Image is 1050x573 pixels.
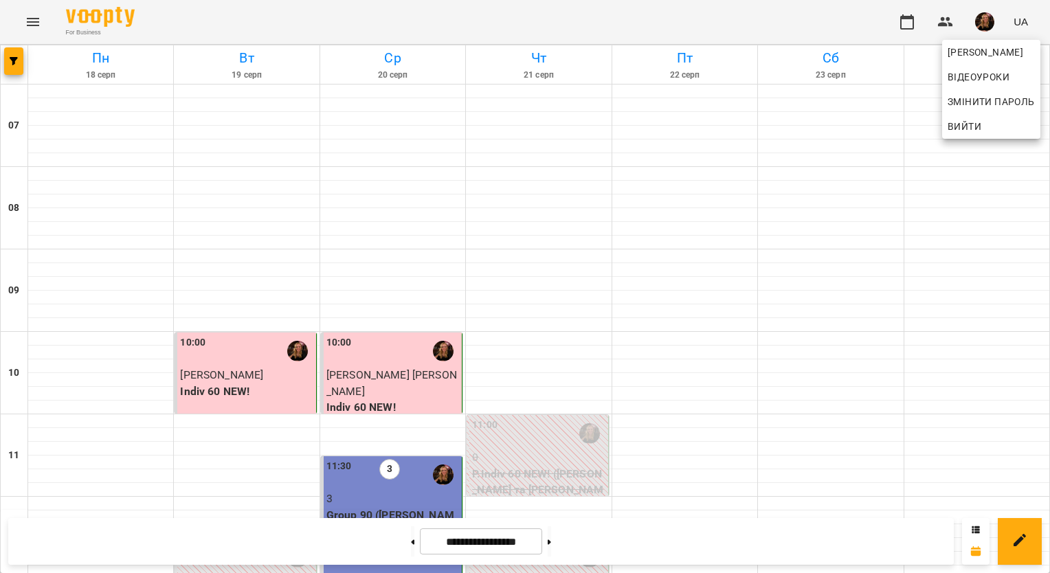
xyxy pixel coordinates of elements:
span: Відеоуроки [948,69,1009,85]
span: Вийти [948,118,981,135]
a: [PERSON_NAME] [942,40,1040,65]
button: Вийти [942,114,1040,139]
span: Змінити пароль [948,93,1035,110]
a: Змінити пароль [942,89,1040,114]
a: Відеоуроки [942,65,1015,89]
span: [PERSON_NAME] [948,44,1035,60]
